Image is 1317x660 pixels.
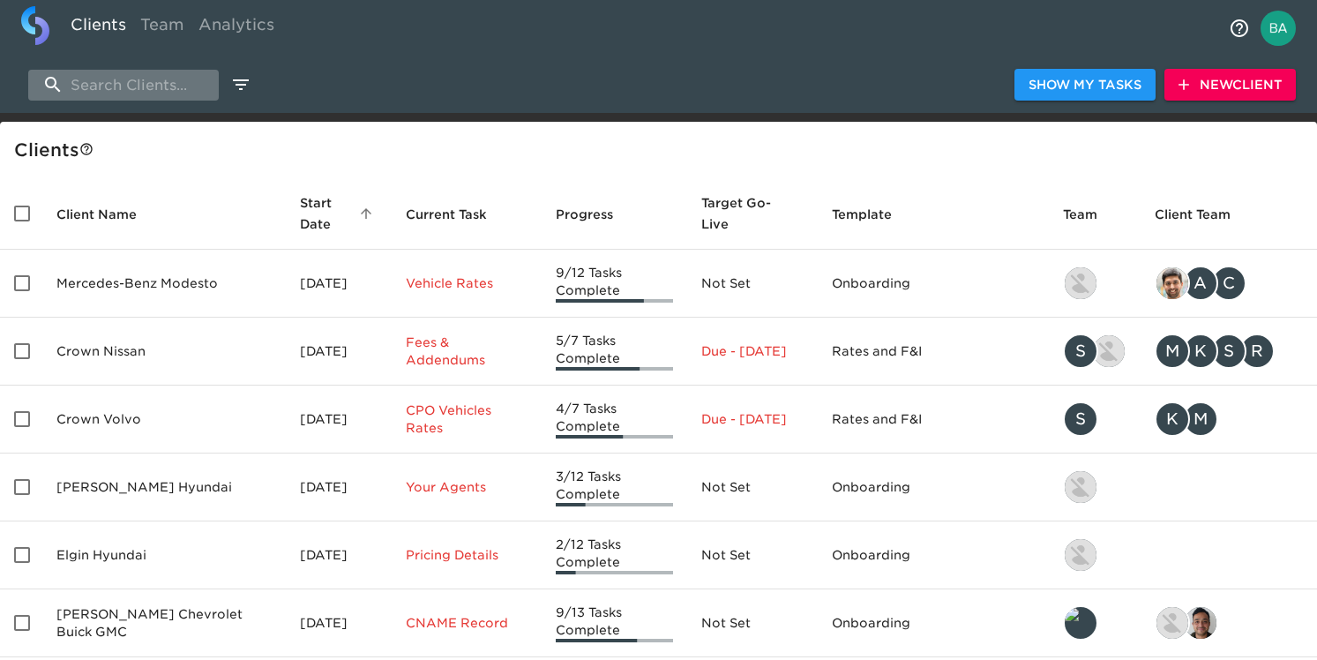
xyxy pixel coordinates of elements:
[406,274,528,292] p: Vehicle Rates
[300,192,378,235] span: Start Date
[1211,266,1246,301] div: C
[687,589,818,657] td: Not Set
[1211,334,1246,369] div: S
[1063,204,1120,225] span: Team
[286,454,393,521] td: [DATE]
[286,521,393,589] td: [DATE]
[818,521,1049,589] td: Onboarding
[1218,7,1261,49] button: notifications
[28,70,219,101] input: search
[286,318,393,386] td: [DATE]
[56,204,160,225] span: Client Name
[818,454,1049,521] td: Onboarding
[1179,74,1282,96] span: New Client
[687,250,818,318] td: Not Set
[286,250,393,318] td: [DATE]
[1065,607,1096,639] img: leland@roadster.com
[1185,607,1216,639] img: sai@simplemnt.com
[14,136,1310,164] div: Client s
[1155,204,1253,225] span: Client Team
[42,521,286,589] td: Elgin Hyundai
[542,521,687,589] td: 2/12 Tasks Complete
[1155,266,1303,301] div: sandeep@simplemnt.com, angelique.nurse@roadster.com, clayton.mandel@roadster.com
[542,318,687,386] td: 5/7 Tasks Complete
[1183,401,1218,437] div: M
[79,142,94,156] svg: This is a list of all of your clients and clients shared with you
[42,589,286,657] td: [PERSON_NAME] Chevrolet Buick GMC
[406,204,510,225] span: Current Task
[226,70,256,100] button: edit
[64,6,133,49] a: Clients
[1156,607,1188,639] img: nikko.foster@roadster.com
[818,250,1049,318] td: Onboarding
[42,386,286,454] td: Crown Volvo
[1063,469,1126,505] div: kevin.lo@roadster.com
[818,589,1049,657] td: Onboarding
[406,614,528,632] p: CNAME Record
[1063,401,1126,437] div: savannah@roadster.com
[542,386,687,454] td: 4/7 Tasks Complete
[1063,334,1098,369] div: S
[1029,74,1141,96] span: Show My Tasks
[1155,605,1303,641] div: nikko.foster@roadster.com, sai@simplemnt.com
[406,334,528,369] p: Fees & Addendums
[1014,69,1156,101] button: Show My Tasks
[1065,267,1096,299] img: kevin.lo@roadster.com
[542,454,687,521] td: 3/12 Tasks Complete
[1164,69,1296,101] button: NewClient
[21,6,49,45] img: logo
[701,192,781,235] span: Calculated based on the start date and the duration of all Tasks contained in this Hub.
[286,386,393,454] td: [DATE]
[1183,334,1218,369] div: K
[1239,334,1275,369] div: R
[832,204,915,225] span: Template
[818,318,1049,386] td: Rates and F&I
[1155,401,1303,437] div: kwilson@crowncars.com, mcooley@crowncars.com
[556,204,636,225] span: Progress
[1063,401,1098,437] div: S
[406,546,528,564] p: Pricing Details
[701,410,804,428] p: Due - [DATE]
[1155,334,1303,369] div: mcooley@crowncars.com, kwilson@crowncars.com, sparent@crowncars.com, rrobins@crowncars.com
[687,454,818,521] td: Not Set
[42,250,286,318] td: Mercedes-Benz Modesto
[542,250,687,318] td: 9/12 Tasks Complete
[701,342,804,360] p: Due - [DATE]
[1156,267,1188,299] img: sandeep@simplemnt.com
[701,192,804,235] span: Target Go-Live
[1063,537,1126,573] div: kevin.lo@roadster.com
[1155,334,1190,369] div: M
[1093,335,1125,367] img: austin@roadster.com
[191,6,281,49] a: Analytics
[1063,334,1126,369] div: savannah@roadster.com, austin@roadster.com
[406,204,487,225] span: This is the next Task in this Hub that should be completed
[1261,11,1296,46] img: Profile
[133,6,191,49] a: Team
[286,589,393,657] td: [DATE]
[687,521,818,589] td: Not Set
[818,386,1049,454] td: Rates and F&I
[1065,539,1096,571] img: kevin.lo@roadster.com
[42,454,286,521] td: [PERSON_NAME] Hyundai
[406,401,528,437] p: CPO Vehicles Rates
[1183,266,1218,301] div: A
[542,589,687,657] td: 9/13 Tasks Complete
[42,318,286,386] td: Crown Nissan
[406,478,528,496] p: Your Agents
[1155,401,1190,437] div: K
[1065,471,1096,503] img: kevin.lo@roadster.com
[1063,266,1126,301] div: kevin.lo@roadster.com
[1063,605,1126,641] div: leland@roadster.com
